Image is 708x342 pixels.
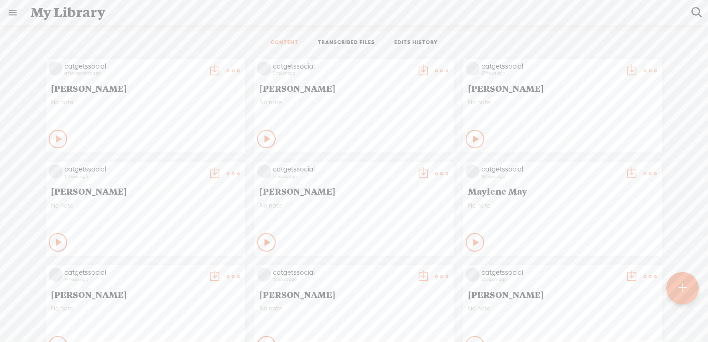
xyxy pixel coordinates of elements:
span: No note [259,304,449,312]
div: catgetssocial [64,62,203,71]
span: [PERSON_NAME] [259,289,449,300]
div: 20 hours ago [481,277,620,282]
div: My Library [24,0,685,25]
img: videoLoading.png [466,62,480,76]
div: catgetssocial [64,268,203,277]
div: a few seconds ago [64,70,203,76]
span: No note [259,202,449,209]
a: TRANSCRIBED FILES [318,39,375,47]
span: [PERSON_NAME] [259,185,449,196]
div: catgetssocial [273,268,412,277]
img: videoLoading.png [466,268,480,282]
div: catgetssocial [64,165,203,174]
img: videoLoading.png [257,268,271,282]
img: videoLoading.png [49,165,63,178]
div: catgetssocial [481,165,620,174]
span: No note [468,304,657,312]
img: videoLoading.png [257,165,271,178]
span: No note [51,304,240,312]
div: catgetssocial [481,62,620,71]
div: 18 hours ago [481,174,620,179]
a: EDITS HISTORY [394,39,438,47]
span: No note [259,98,449,106]
span: No note [468,98,657,106]
span: [PERSON_NAME] [259,82,449,94]
div: catgetssocial [273,165,412,174]
img: videoLoading.png [466,165,480,178]
span: [PERSON_NAME] [51,185,240,196]
div: catgetssocial [481,268,620,277]
div: 17 hours ago [273,174,412,179]
div: 17 hours ago [481,70,620,76]
img: videoLoading.png [49,62,63,76]
span: No note [51,98,240,106]
span: Maylene May [468,185,657,196]
img: videoLoading.png [49,268,63,282]
a: CONTENT [271,39,298,47]
span: No note [468,202,657,209]
span: [PERSON_NAME] [468,82,657,94]
div: 19 hours ago [273,277,412,282]
span: [PERSON_NAME] [468,289,657,300]
div: 5 hours ago [273,70,412,76]
div: 19 hours ago [64,277,203,282]
img: videoLoading.png [257,62,271,76]
span: No note [51,202,240,209]
span: [PERSON_NAME] [51,289,240,300]
div: catgetssocial [273,62,412,71]
div: 17 hours ago [64,174,203,179]
span: [PERSON_NAME] [51,82,240,94]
